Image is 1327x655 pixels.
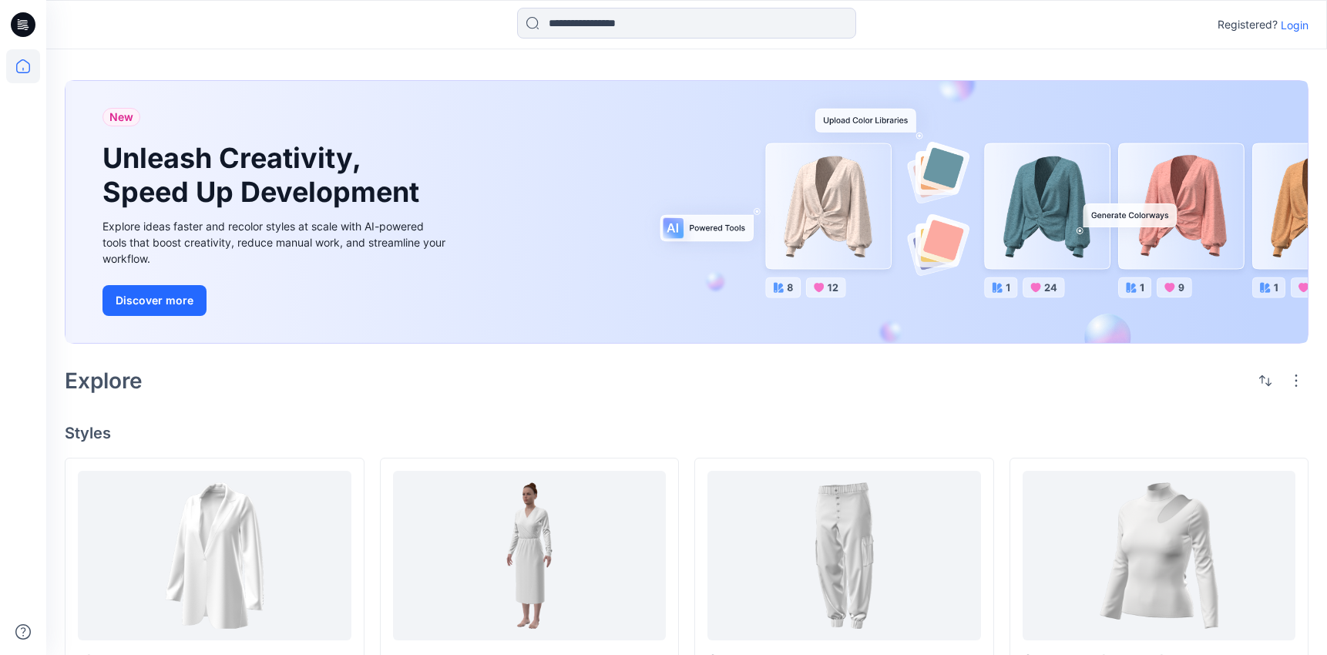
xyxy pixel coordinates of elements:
a: Cut out Turtleneck Block [1023,471,1296,640]
div: Explore ideas faster and recolor styles at scale with AI-powered tools that boost creativity, red... [102,218,449,267]
button: Discover more [102,285,207,316]
h1: Unleash Creativity, Speed Up Development [102,142,426,208]
a: Blazer [78,471,351,640]
span: New [109,108,133,126]
h2: Explore [65,368,143,393]
a: Cargo Trouser [707,471,981,640]
p: Registered? [1218,15,1278,34]
a: Discover more [102,285,449,316]
h4: Styles [65,424,1309,442]
a: Wrap around dress [393,471,667,640]
p: Login [1281,17,1309,33]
